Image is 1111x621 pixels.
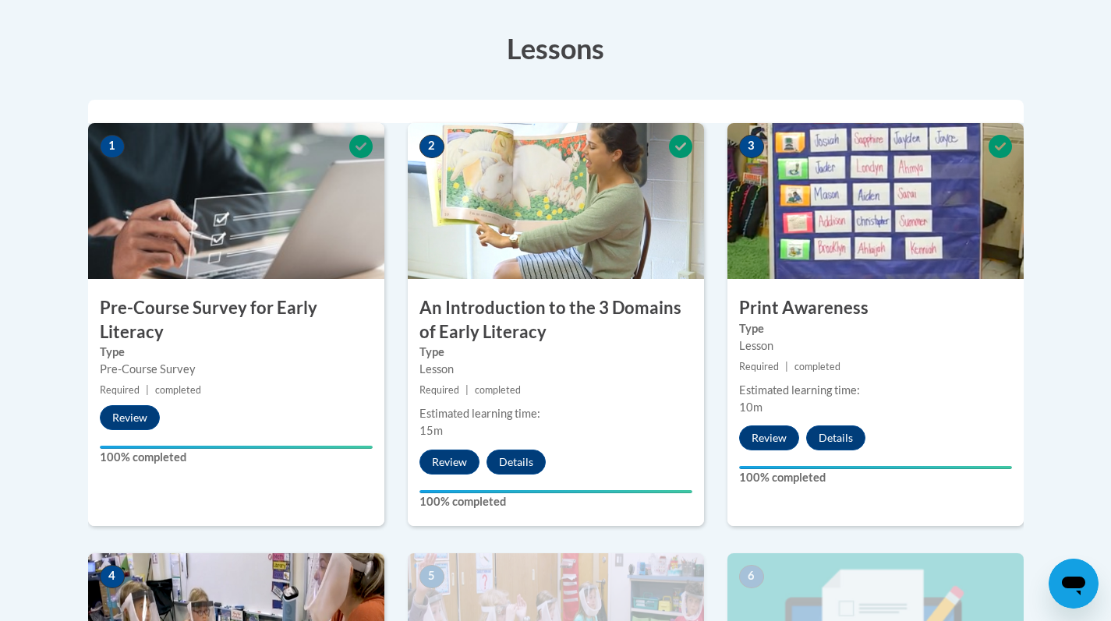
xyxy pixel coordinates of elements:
[739,469,1012,486] label: 100% completed
[100,565,125,588] span: 4
[419,361,692,378] div: Lesson
[419,490,692,493] div: Your progress
[419,493,692,510] label: 100% completed
[739,425,799,450] button: Review
[100,135,125,158] span: 1
[419,135,444,158] span: 2
[739,565,764,588] span: 6
[739,466,1012,469] div: Your progress
[408,123,704,279] img: Course Image
[739,320,1012,337] label: Type
[727,296,1024,320] h3: Print Awareness
[88,29,1024,68] h3: Lessons
[419,344,692,361] label: Type
[408,296,704,344] h3: An Introduction to the 3 Domains of Early Literacy
[475,384,521,396] span: completed
[785,361,788,372] span: |
[806,425,865,450] button: Details
[100,446,373,449] div: Your progress
[487,450,546,475] button: Details
[739,382,1012,399] div: Estimated learning time:
[419,405,692,422] div: Estimated learning time:
[465,384,469,396] span: |
[739,400,762,414] span: 10m
[739,361,779,372] span: Required
[88,296,384,344] h3: Pre-Course Survey for Early Literacy
[1049,559,1099,609] iframe: Button to launch messaging window
[146,384,149,396] span: |
[739,135,764,158] span: 3
[88,123,384,279] img: Course Image
[727,123,1024,279] img: Course Image
[100,361,373,378] div: Pre-Course Survey
[739,337,1012,355] div: Lesson
[100,449,373,466] label: 100% completed
[419,384,459,396] span: Required
[794,361,840,372] span: completed
[419,450,479,475] button: Review
[419,565,444,588] span: 5
[100,405,160,430] button: Review
[419,424,443,437] span: 15m
[155,384,201,396] span: completed
[100,344,373,361] label: Type
[100,384,140,396] span: Required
